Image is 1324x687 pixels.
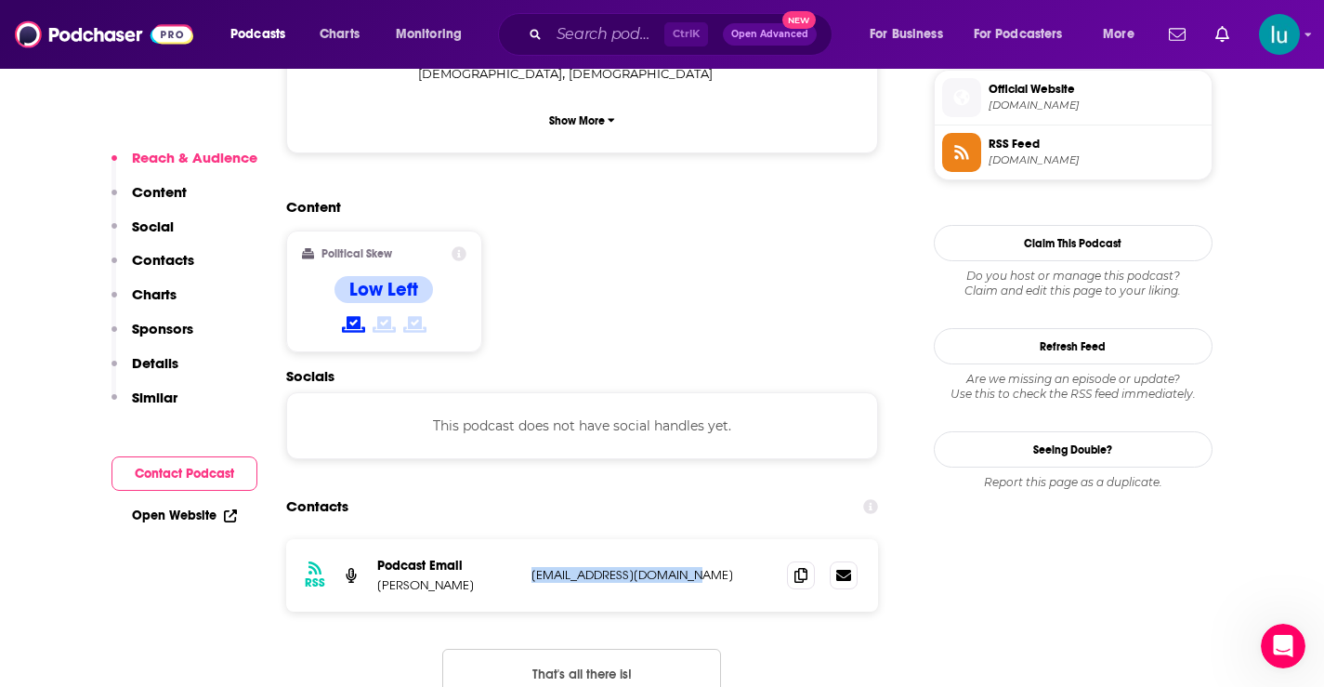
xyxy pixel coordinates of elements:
h2: Content [286,198,864,216]
p: Content [132,183,187,201]
button: Contact Podcast [111,456,257,491]
button: Show profile menu [1259,14,1300,55]
button: Sponsors [111,320,193,354]
a: Charts [308,20,371,49]
img: User Profile [1259,14,1300,55]
iframe: Intercom live chat [1261,624,1305,668]
div: Are we missing an episode or update? Use this to check the RSS feed immediately. [934,372,1213,402]
button: open menu [217,20,309,49]
span: creativeprocess.info [989,99,1204,112]
p: Details [132,354,178,372]
a: Open Website [132,508,237,523]
span: Monitoring [396,21,462,47]
span: thecreativeprocess.squarespace.com [989,153,1204,167]
button: open menu [1090,20,1158,49]
span: Charts [320,21,360,47]
p: [PERSON_NAME] [377,577,517,593]
p: Show More [549,114,605,127]
p: Contacts [132,251,194,269]
p: Social [132,218,174,235]
a: RSS Feed[DOMAIN_NAME] [942,133,1204,172]
button: Content [111,183,187,218]
p: Sponsors [132,320,193,337]
span: Podcasts [230,21,285,47]
span: RSS Feed [989,136,1204,152]
button: Show More [302,103,863,138]
button: open menu [383,20,486,49]
p: Similar [132,389,177,406]
button: Claim This Podcast [934,225,1213,261]
button: Social [111,218,174,252]
span: Ctrl K [664,22,708,46]
span: , [418,63,565,85]
span: Logged in as lusodano [1259,14,1300,55]
img: Podchaser - Follow, Share and Rate Podcasts [15,17,193,52]
span: [DEMOGRAPHIC_DATA] [418,66,562,81]
p: [EMAIL_ADDRESS][DOMAIN_NAME] [531,567,773,583]
div: This podcast does not have social handles yet. [286,392,879,459]
button: Charts [111,285,177,320]
button: Open AdvancedNew [723,23,817,46]
h3: RSS [305,575,325,590]
input: Search podcasts, credits, & more... [549,20,664,49]
p: Reach & Audience [132,149,257,166]
h4: Low Left [349,278,418,301]
p: Podcast Email [377,558,517,574]
p: Charts [132,285,177,303]
div: Report this page as a duplicate. [934,475,1213,490]
span: More [1103,21,1134,47]
span: New [782,11,816,29]
span: [DEMOGRAPHIC_DATA] [569,66,713,81]
h2: Socials [286,367,879,385]
span: Official Website [989,81,1204,98]
button: open menu [962,20,1090,49]
div: Search podcasts, credits, & more... [516,13,850,56]
button: Contacts [111,251,194,285]
a: Seeing Double? [934,431,1213,468]
h2: Political Skew [321,247,392,260]
button: open menu [857,20,966,49]
span: Do you host or manage this podcast? [934,269,1213,284]
button: Similar [111,389,177,423]
a: Official Website[DOMAIN_NAME] [942,78,1204,117]
span: Open Advanced [731,30,808,39]
a: Show notifications dropdown [1208,19,1237,50]
span: For Business [870,21,943,47]
a: Show notifications dropdown [1161,19,1193,50]
button: Refresh Feed [934,328,1213,364]
span: For Podcasters [974,21,1063,47]
div: Claim and edit this page to your liking. [934,269,1213,298]
h2: Contacts [286,489,348,524]
button: Details [111,354,178,389]
button: Reach & Audience [111,149,257,183]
